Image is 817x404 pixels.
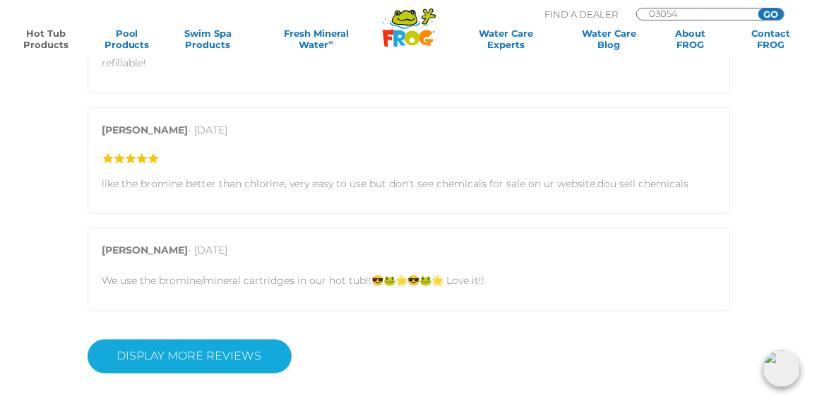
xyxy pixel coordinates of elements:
[544,8,618,20] p: Find A Dealer
[177,28,239,50] a: Swim SpaProducts
[328,38,333,46] sup: ∞
[14,28,77,50] a: Hot TubProducts
[258,28,375,50] a: Fresh MineralWater∞
[758,8,784,20] input: GO
[659,28,722,50] a: AboutFROG
[102,243,715,266] p: - [DATE]
[578,28,640,50] a: Water CareBlog
[88,340,292,374] a: DISPLAY MORE REVIEWS
[102,176,715,192] p: like the bromine better than chlorine, very easy to use but don't see chemicals for sale on ur we...
[95,28,158,50] a: PoolProducts
[102,122,715,145] p: - [DATE]
[453,28,559,50] a: Water CareExperts
[102,124,189,136] strong: [PERSON_NAME]
[102,273,715,290] p: We use the bromine/mineral cartridges in our hot tub!!😎🐸🌟😎🐸🌟 Love it!!
[740,28,803,50] a: ContactFROG
[763,350,800,387] img: openIcon
[102,244,189,257] strong: [PERSON_NAME]
[648,8,743,18] input: Zip Code Form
